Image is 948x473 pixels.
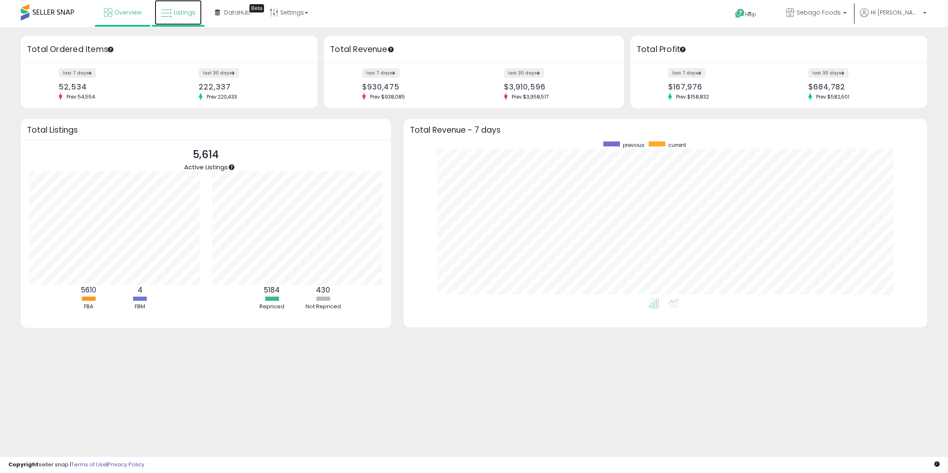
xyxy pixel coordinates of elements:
[797,8,841,17] span: Sebago Foods
[812,93,854,100] span: Prev: $582,601
[199,82,303,91] div: 222,337
[298,303,348,311] div: Not Repriced
[249,4,264,12] div: Tooltip anchor
[735,8,745,19] i: Get Help
[114,8,141,17] span: Overview
[59,68,96,78] label: last 7 days
[668,141,686,149] span: current
[728,2,773,27] a: Help
[745,11,756,18] span: Help
[81,285,96,295] b: 5610
[264,285,280,295] b: 5184
[508,93,553,100] span: Prev: $3,958,517
[679,46,686,53] div: Tooltip anchor
[27,127,385,133] h3: Total Listings
[623,141,644,149] span: previous
[504,68,544,78] label: last 30 days
[59,82,163,91] div: 52,534
[224,8,250,17] span: DataHub
[668,82,773,91] div: $167,976
[184,163,228,171] span: Active Listings
[202,93,241,100] span: Prev: 220,433
[366,93,409,100] span: Prev: $938,085
[64,303,114,311] div: FBA
[115,303,165,311] div: FBM
[410,127,921,133] h3: Total Revenue - 7 days
[247,303,297,311] div: Repriced
[316,285,330,295] b: 430
[808,68,849,78] label: last 30 days
[871,8,921,17] span: Hi [PERSON_NAME]
[808,82,913,91] div: $684,782
[27,44,311,55] h3: Total Ordered Items
[62,93,99,100] span: Prev: 54,554
[228,163,235,171] div: Tooltip anchor
[138,285,143,295] b: 4
[504,82,610,91] div: $3,910,596
[387,46,395,53] div: Tooltip anchor
[174,8,195,17] span: Listings
[362,68,400,78] label: last 7 days
[362,82,468,91] div: $930,475
[330,44,618,55] h3: Total Revenue
[860,8,926,27] a: Hi [PERSON_NAME]
[199,68,239,78] label: last 30 days
[637,44,921,55] h3: Total Profit
[184,147,228,163] p: 5,614
[672,93,713,100] span: Prev: $158,832
[107,46,114,53] div: Tooltip anchor
[668,68,706,78] label: last 7 days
